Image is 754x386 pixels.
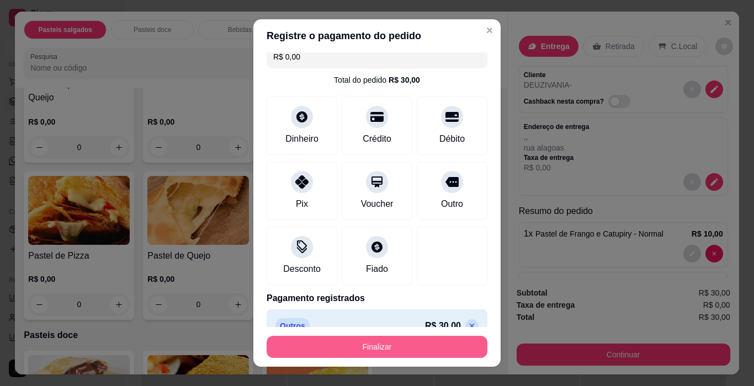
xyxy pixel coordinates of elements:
[439,132,465,146] div: Débito
[275,318,310,334] p: Outros
[285,132,318,146] div: Dinheiro
[296,197,308,211] div: Pix
[441,197,463,211] div: Outro
[366,262,388,276] div: Fiado
[425,319,461,333] p: R$ 30,00
[267,292,487,305] p: Pagamento registrados
[363,132,391,146] div: Crédito
[481,22,498,39] button: Close
[389,74,420,85] div: R$ 30,00
[273,46,481,68] input: Ex.: hambúrguer de cordeiro
[334,74,420,85] div: Total do pedido
[267,336,487,358] button: Finalizar
[253,19,501,52] header: Registre o pagamento do pedido
[283,262,321,276] div: Desconto
[361,197,394,211] div: Voucher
